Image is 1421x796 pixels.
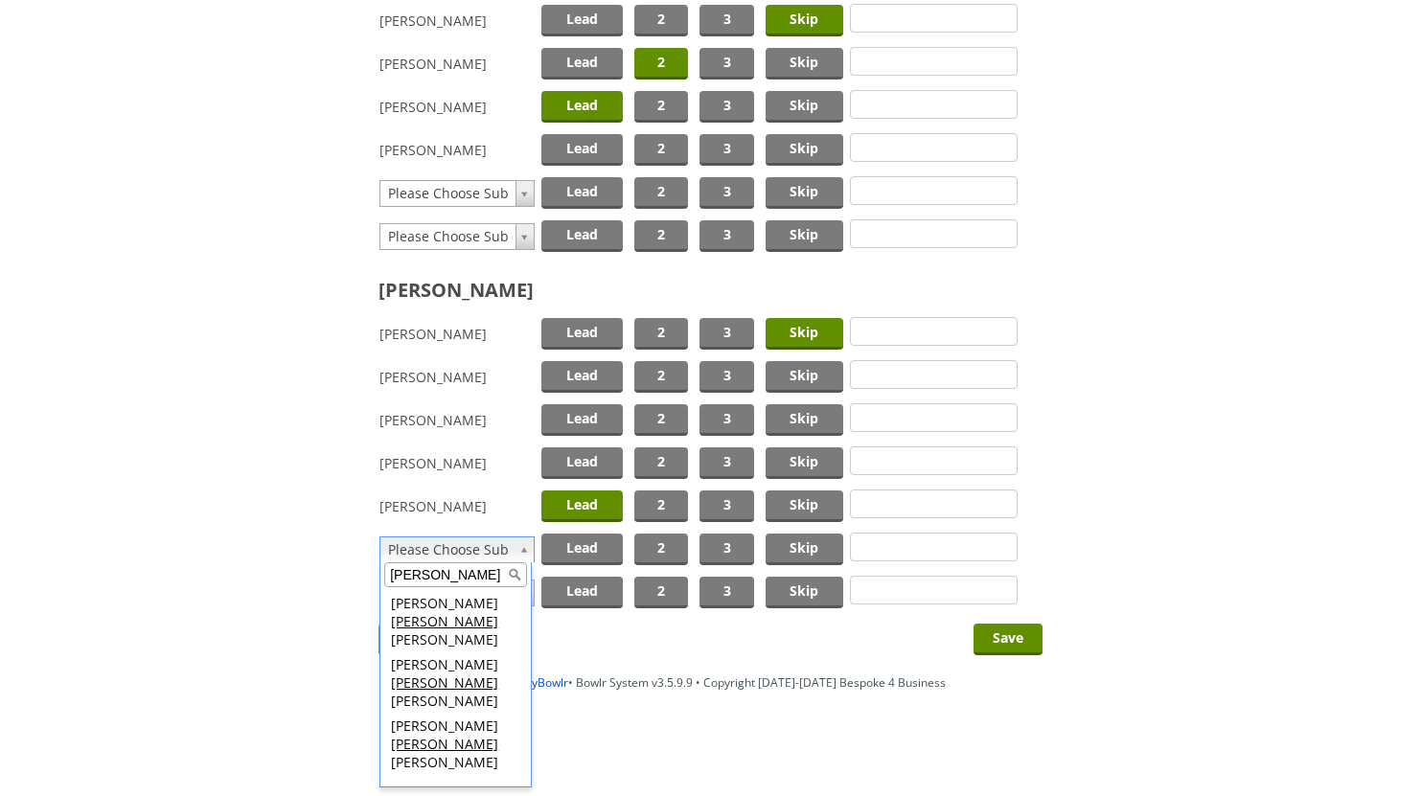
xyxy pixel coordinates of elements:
span: [PERSON_NAME] [391,735,498,753]
div: [PERSON_NAME] [PERSON_NAME] [384,652,527,714]
div: [PERSON_NAME] [PERSON_NAME] [384,591,527,652]
div: [PERSON_NAME] [PERSON_NAME] [384,714,527,775]
span: [PERSON_NAME] [391,673,498,692]
span: [PERSON_NAME] [391,612,498,630]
